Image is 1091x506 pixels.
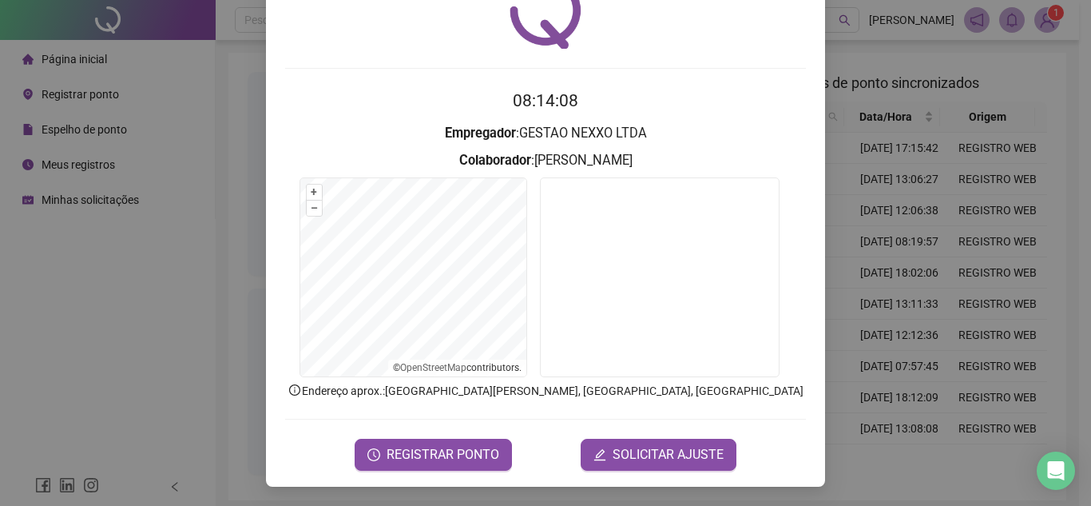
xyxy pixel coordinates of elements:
[1037,452,1075,490] div: Open Intercom Messenger
[400,362,466,373] a: OpenStreetMap
[613,445,724,464] span: SOLICITAR AJUSTE
[288,383,302,397] span: info-circle
[285,123,806,144] h3: : GESTAO NEXXO LTDA
[581,439,736,471] button: editSOLICITAR AJUSTE
[393,362,522,373] li: © contributors.
[307,201,322,216] button: –
[285,382,806,400] p: Endereço aprox. : [GEOGRAPHIC_DATA][PERSON_NAME], [GEOGRAPHIC_DATA], [GEOGRAPHIC_DATA]
[355,439,512,471] button: REGISTRAR PONTO
[513,91,578,110] time: 08:14:08
[445,126,516,141] strong: Empregador
[307,185,322,200] button: +
[367,448,380,461] span: clock-circle
[285,150,806,171] h3: : [PERSON_NAME]
[387,445,499,464] span: REGISTRAR PONTO
[459,153,531,168] strong: Colaborador
[593,448,606,461] span: edit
